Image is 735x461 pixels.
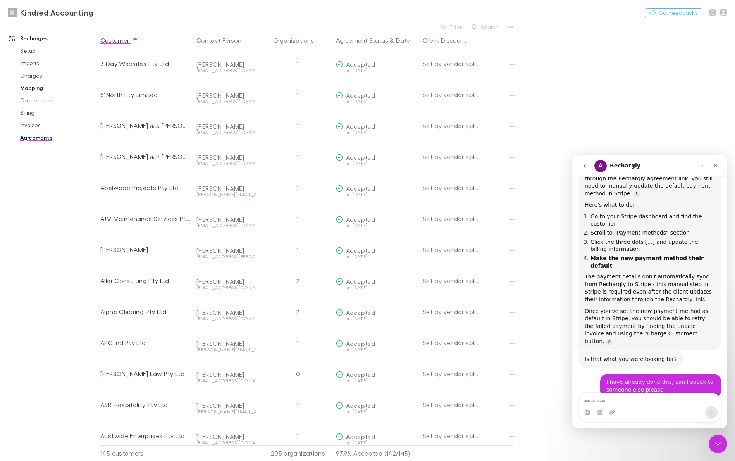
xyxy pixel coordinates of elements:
div: [PERSON_NAME] [196,278,260,285]
div: 1 [263,79,333,110]
div: [EMAIL_ADDRESS][DOMAIN_NAME] [196,68,260,73]
div: [EMAIL_ADDRESS][DOMAIN_NAME] [196,285,260,290]
div: [PERSON_NAME] [196,340,260,347]
button: Client Discount [423,33,476,48]
div: [EMAIL_ADDRESS][DOMAIN_NAME] [196,130,260,135]
span: Accepted [346,340,375,347]
div: [PERSON_NAME] [196,123,260,130]
div: Set by vendor split [423,358,513,389]
div: [PERSON_NAME] [100,234,190,265]
div: Set by vendor split [423,265,513,296]
div: on [DATE] [336,316,417,321]
div: on [DATE] [336,130,417,135]
button: Got Feedback? [645,8,702,17]
span: Accepted [346,123,375,130]
div: Set by vendor split [423,234,513,265]
span: Accepted [346,60,375,68]
div: [PERSON_NAME] & S [PERSON_NAME] [100,110,190,141]
div: Set by vendor split [423,327,513,358]
div: Set by vendor split [423,389,513,420]
div: 0 [263,358,333,389]
div: 205 organizations [263,445,333,461]
div: on [DATE] [336,254,417,259]
div: 51North Pty Limited [100,79,190,110]
a: Agreements [12,131,99,144]
div: [EMAIL_ADDRESS][DOMAIN_NAME] [196,316,260,321]
span: Accepted [346,247,375,254]
span: Accepted [346,278,375,285]
div: Set by vendor split [423,203,513,234]
div: [PERSON_NAME] [196,92,260,99]
div: on [DATE] [336,68,417,73]
span: Accepted [346,371,375,378]
div: on [DATE] [336,223,417,228]
div: [EMAIL_ADDRESS][DOMAIN_NAME] [196,223,260,228]
div: 1 [263,327,333,358]
div: on [DATE] [336,285,417,290]
img: Kindred Accounting's Logo [8,8,17,17]
div: [PERSON_NAME] [196,216,260,223]
div: [EMAIL_ADDRESS][DOMAIN_NAME] [196,161,260,166]
div: Set by vendor split [423,110,513,141]
div: Set by vendor split [423,296,513,327]
div: ASR Hospitality Pty Ltd [100,389,190,420]
div: Aller Consulting Pty Ltd [100,265,190,296]
div: [EMAIL_ADDRESS][PERSON_NAME][DOMAIN_NAME] [196,254,260,259]
iframe: Intercom live chat [572,155,727,428]
div: [PERSON_NAME] [196,154,260,161]
button: Customer [100,33,138,48]
div: [PERSON_NAME] [196,371,260,378]
div: Set by vendor split [423,172,513,203]
div: 1 [263,172,333,203]
div: & [336,33,417,48]
div: AJM Maintenance Services Pty Ltd [100,203,190,234]
div: 1 [263,389,333,420]
div: 1 [263,234,333,265]
button: Date [396,33,410,48]
div: 1 [263,141,333,172]
div: Austwide Enterprises Pty Ltd [100,420,190,451]
span: Accepted [346,216,375,223]
div: 3 Day Websites Pty Ltd [100,48,190,79]
div: 2 [263,265,333,296]
a: Connections [12,94,99,107]
div: on [DATE] [336,378,417,383]
div: Abelwood Projects Pty Ltd [100,172,190,203]
button: Contact Person [196,33,251,48]
span: Accepted [346,309,375,316]
div: on [DATE] [336,99,417,104]
div: on [DATE] [336,347,417,352]
iframe: Intercom live chat [709,435,727,453]
div: [EMAIL_ADDRESS][DOMAIN_NAME] [196,378,260,383]
div: 2 [263,296,333,327]
div: Set by vendor split [423,141,513,172]
a: Mapping [12,82,99,94]
a: Kindred Accounting [3,3,98,22]
button: Agreement Status [336,33,388,48]
div: on [DATE] [336,440,417,445]
div: Set by vendor split [423,420,513,451]
div: 1 [263,203,333,234]
div: [EMAIL_ADDRESS][DOMAIN_NAME] [196,99,260,104]
button: Organizations [273,33,323,48]
h3: Kindred Accounting [20,8,93,17]
button: Filter [437,22,466,32]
